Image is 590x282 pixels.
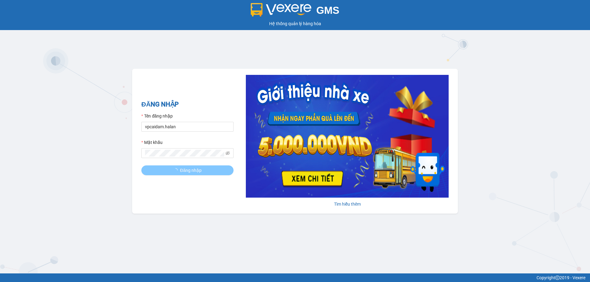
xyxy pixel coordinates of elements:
[226,151,230,155] span: eye-invisible
[246,75,449,198] img: banner-0
[141,165,234,175] button: Đăng nhập
[316,5,339,16] span: GMS
[246,201,449,207] div: Tìm hiểu thêm
[2,20,588,27] div: Hệ thống quản lý hàng hóa
[141,139,163,146] label: Mật khẩu
[141,122,234,132] input: Tên đăng nhập
[173,168,180,172] span: loading
[180,167,202,174] span: Đăng nhập
[141,99,234,110] h2: ĐĂNG NHẬP
[145,150,224,156] input: Mật khẩu
[141,113,173,119] label: Tên đăng nhập
[251,3,312,17] img: logo 2
[5,274,585,281] div: Copyright 2019 - Vexere
[555,276,560,280] span: copyright
[251,9,340,14] a: GMS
